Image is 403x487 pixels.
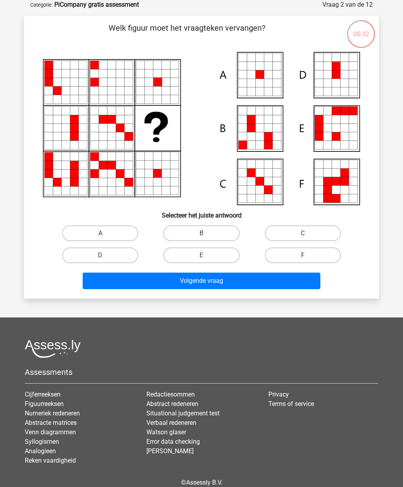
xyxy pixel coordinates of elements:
[268,391,289,398] a: Privacy
[25,339,81,358] img: Assessly logo
[146,410,220,417] a: Situational judgement test
[25,457,76,464] a: Reken vaardigheid
[146,438,200,445] a: Error data checking
[25,410,80,417] a: Numeriek redeneren
[265,247,341,263] label: F
[146,447,194,455] a: [PERSON_NAME]
[146,391,195,398] a: Redactiesommen
[30,2,53,8] small: Categorie:
[25,438,59,445] a: Syllogismen
[37,205,366,219] h6: Selecteer het juiste antwoord
[146,428,186,436] a: Watson glaser
[25,400,64,408] a: Figuurreeksen
[25,447,56,455] a: Analogieen
[25,391,61,398] a: Cijferreeksen
[346,19,376,39] div: 00:32
[25,428,76,436] a: Venn diagrammen
[186,479,222,486] a: Assessly B.V.
[25,367,378,377] h5: Assessments
[54,1,139,8] strong: PiCompany gratis assessment
[163,225,239,241] label: B
[62,247,138,263] label: D
[37,22,337,46] p: Welk figuur moet het vraagteken vervangen?
[265,225,341,241] label: C
[62,225,138,241] label: A
[163,247,239,263] label: E
[146,400,198,408] a: Abstract redeneren
[268,400,314,408] a: Terms of service
[83,273,321,289] button: Volgende vraag
[25,419,77,426] a: Abstracte matrices
[146,419,196,426] a: Verbaal redeneren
